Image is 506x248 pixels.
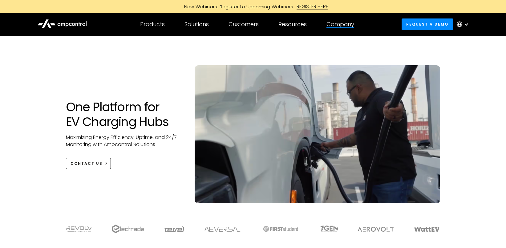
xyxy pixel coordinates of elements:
div: New Webinars: Register to Upcoming Webinars [178,3,297,10]
p: Maximizing Energy Efficiency, Uptime, and 24/7 Monitoring with Ampcontrol Solutions [66,134,183,148]
a: New Webinars: Register to Upcoming WebinarsREGISTER HERE [115,3,392,10]
div: Products [140,21,165,28]
div: Company [326,21,354,28]
h1: One Platform for EV Charging Hubs [66,100,183,129]
div: Solutions [184,21,209,28]
div: Customers [229,21,259,28]
div: REGISTER HERE [297,3,328,10]
a: Request a demo [402,18,453,30]
img: Aerovolt Logo [358,227,394,232]
div: CONTACT US [71,161,103,166]
div: Resources [278,21,307,28]
a: CONTACT US [66,158,111,169]
img: WattEV logo [414,227,440,232]
img: electrada logo [112,225,144,233]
